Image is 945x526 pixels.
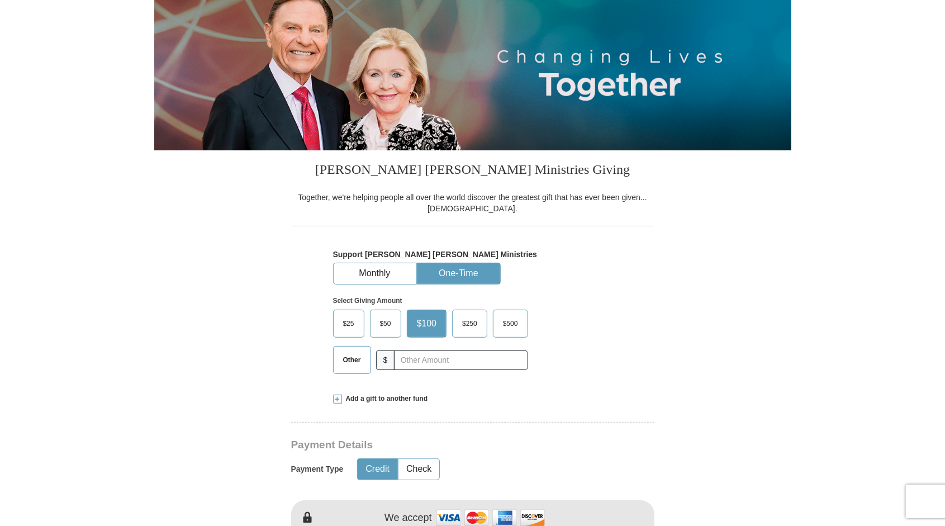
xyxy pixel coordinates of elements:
[376,350,395,370] span: $
[291,150,654,192] h3: [PERSON_NAME] [PERSON_NAME] Ministries Giving
[417,263,500,284] button: One-Time
[497,315,524,332] span: $500
[334,263,416,284] button: Monthly
[374,315,397,332] span: $50
[291,192,654,214] div: Together, we're helping people all over the world discover the greatest gift that has ever been g...
[411,315,443,332] span: $100
[333,250,612,259] h5: Support [PERSON_NAME] [PERSON_NAME] Ministries
[291,439,576,452] h3: Payment Details
[338,352,367,368] span: Other
[338,315,360,332] span: $25
[457,315,483,332] span: $250
[398,459,439,480] button: Check
[358,459,397,480] button: Credit
[333,297,402,305] strong: Select Giving Amount
[394,350,528,370] input: Other Amount
[291,465,344,474] h5: Payment Type
[384,512,432,524] h4: We accept
[342,394,428,404] span: Add a gift to another fund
